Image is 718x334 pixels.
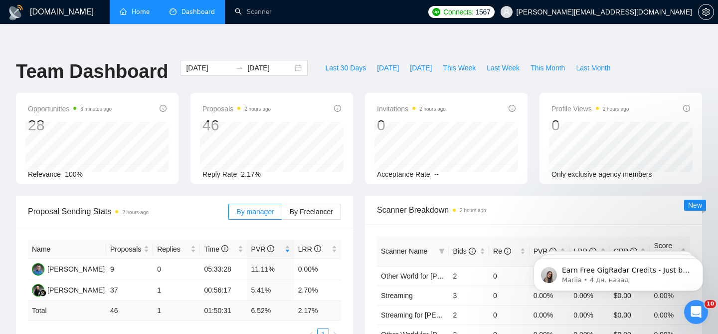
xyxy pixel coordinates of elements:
iframe: Intercom live chat [684,300,708,324]
span: Proposals [110,244,142,255]
a: VS[PERSON_NAME] [32,265,105,273]
span: info-circle [267,245,274,252]
input: End date [247,62,293,73]
span: Scanner Name [381,247,427,255]
button: [DATE] [404,60,437,76]
span: 2.17% [241,170,261,178]
span: Proposals [202,103,271,115]
td: 0.00% [569,305,610,325]
td: 1 [153,301,200,321]
span: Only exclusive agency members [551,170,652,178]
td: 00:56:17 [200,280,247,301]
h1: Team Dashboard [16,60,168,83]
span: swap-right [235,64,243,72]
span: info-circle [160,105,167,112]
span: Relevance [28,170,61,178]
input: Start date [186,62,231,73]
span: LRR [298,245,321,253]
span: info-circle [683,105,690,112]
td: 2 [449,305,489,325]
button: setting [698,4,714,20]
time: 2 hours ago [603,106,629,112]
td: 9 [106,259,153,280]
span: info-circle [334,105,341,112]
span: info-circle [221,245,228,252]
span: info-circle [469,248,476,255]
span: This Month [531,62,565,73]
span: Replies [157,244,188,255]
td: 5.41% [247,280,294,301]
td: 2 [449,266,489,286]
th: Proposals [106,240,153,259]
td: 2.17 % [294,301,341,321]
a: Other World for [PERSON_NAME] [381,272,488,280]
td: 0 [489,305,530,325]
img: gigradar-bm.png [39,290,46,297]
span: filter [437,244,447,259]
img: upwork-logo.png [432,8,440,16]
td: 6.52 % [247,301,294,321]
button: [DATE] [371,60,404,76]
span: Re [493,247,511,255]
span: Acceptance Rate [377,170,430,178]
span: By Freelancer [290,208,333,216]
time: 2 hours ago [419,106,446,112]
span: Profile Views [551,103,629,115]
span: Reply Rate [202,170,237,178]
td: 37 [106,280,153,301]
span: Dashboard [181,7,215,16]
time: 2 hours ago [122,210,149,215]
button: Last Month [570,60,616,76]
span: Last 30 Days [325,62,366,73]
td: 01:50:31 [200,301,247,321]
span: [DATE] [410,62,432,73]
td: 0 [489,286,530,305]
span: to [235,64,243,72]
td: 0 [153,259,200,280]
iframe: Intercom notifications сообщение [519,237,718,307]
time: 6 minutes ago [80,106,112,112]
span: 1567 [476,6,491,17]
div: [PERSON_NAME] [47,285,105,296]
a: GB[PERSON_NAME] [32,286,105,294]
div: 28 [28,116,112,135]
span: Last Month [576,62,610,73]
div: 46 [202,116,271,135]
button: Last 30 Days [320,60,371,76]
a: homeHome [120,7,150,16]
button: Last Week [481,60,525,76]
th: Name [28,240,106,259]
td: 0.00% [650,305,690,325]
button: This Month [525,60,570,76]
time: 2 hours ago [244,106,271,112]
a: setting [698,8,714,16]
span: Last Week [487,62,520,73]
img: GB [32,284,44,297]
span: [DATE] [377,62,399,73]
span: Bids [453,247,475,255]
td: 0.00% [294,259,341,280]
a: Streaming [381,292,413,300]
span: This Week [443,62,476,73]
a: searchScanner [235,7,272,16]
span: -- [434,170,439,178]
span: filter [439,248,445,254]
span: By manager [236,208,274,216]
span: PVR [251,245,275,253]
td: 0 [489,266,530,286]
a: Streaming for [PERSON_NAME] [381,311,482,319]
td: $0.00 [610,305,650,325]
span: info-circle [509,105,516,112]
span: New [688,201,702,209]
td: Total [28,301,106,321]
img: VS [32,263,44,276]
span: dashboard [170,8,177,15]
td: 2.70% [294,280,341,301]
span: Scanner Breakdown [377,204,690,216]
span: Time [204,245,228,253]
button: This Week [437,60,481,76]
span: 10 [705,300,716,308]
span: 100% [65,170,83,178]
